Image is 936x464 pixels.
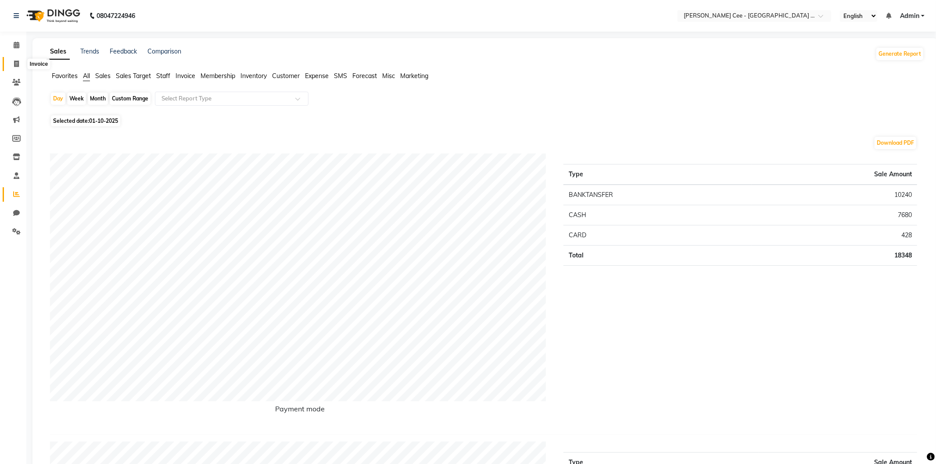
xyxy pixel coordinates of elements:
a: Sales [47,44,70,60]
img: logo [22,4,82,28]
span: Forecast [352,72,377,80]
div: Custom Range [110,93,151,105]
span: Selected date: [51,115,120,126]
span: Staff [156,72,170,80]
div: Month [88,93,108,105]
span: Favorites [52,72,78,80]
a: Trends [80,47,99,55]
span: Admin [900,11,919,21]
td: CARD [563,225,752,246]
td: 18348 [752,246,917,266]
span: Expense [305,72,329,80]
span: Sales [95,72,111,80]
span: Sales Target [116,72,151,80]
td: CASH [563,205,752,225]
div: Day [51,93,65,105]
a: Feedback [110,47,137,55]
a: Comparison [147,47,181,55]
div: Invoice [28,59,50,69]
td: 428 [752,225,917,246]
span: All [83,72,90,80]
th: Sale Amount [752,164,917,185]
th: Type [563,164,752,185]
b: 08047224946 [97,4,135,28]
button: Download PDF [875,137,916,149]
td: Total [563,246,752,266]
span: SMS [334,72,347,80]
td: 7680 [752,205,917,225]
td: BANKTANSFER [563,185,752,205]
span: Inventory [240,72,267,80]
button: Generate Report [876,48,923,60]
div: Week [67,93,86,105]
span: Marketing [400,72,428,80]
span: Customer [272,72,300,80]
h6: Payment mode [50,405,550,417]
td: 10240 [752,185,917,205]
span: Membership [201,72,235,80]
span: 01-10-2025 [89,118,118,124]
span: Misc [382,72,395,80]
span: Invoice [176,72,195,80]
